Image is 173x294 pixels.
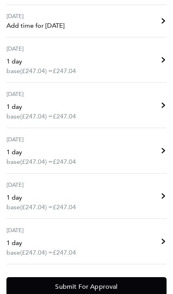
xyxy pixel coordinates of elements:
span: (£247.04) = [20,67,53,75]
span: base [6,112,20,121]
span: base [6,202,20,212]
a: [DATE] [6,174,167,219]
div: [DATE] [6,89,82,99]
p: 1 day [6,193,76,202]
p: 1 day [6,147,76,157]
div: [DATE] [6,11,64,21]
span: Add time for [DATE] [6,21,64,31]
span: base [6,157,20,167]
div: [DATE] [6,225,82,235]
span: base [6,248,20,257]
div: [DATE] [6,44,82,53]
a: [DATE] [6,5,167,37]
span: (£247.04) = [20,249,53,256]
span: £247.04 [53,158,76,165]
span: base [6,66,20,76]
p: 1 day [6,238,76,248]
span: (£247.04) = [20,158,53,165]
span: £247.04 [53,112,76,120]
a: [DATE] [6,219,167,264]
a: [DATE] [6,128,167,174]
span: £247.04 [53,249,76,256]
span: Submit For Approval [55,283,117,291]
p: 1 day [6,102,76,112]
div: [DATE] [6,180,82,190]
span: £247.04 [53,67,76,75]
span: £247.04 [53,203,76,211]
span: (£247.04) = [20,112,53,120]
p: 1 day [6,57,76,66]
span: (£247.04) = [20,203,53,211]
a: [DATE] [6,83,167,128]
div: [DATE] [6,135,82,144]
a: [DATE] [6,37,167,83]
